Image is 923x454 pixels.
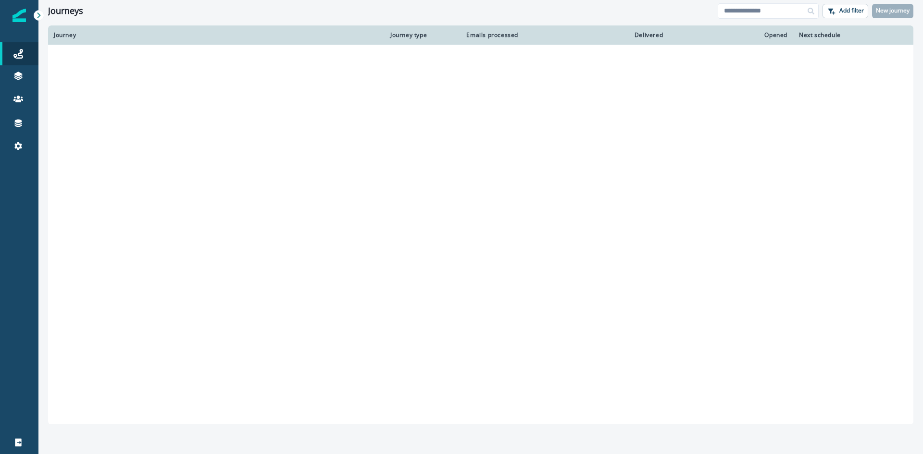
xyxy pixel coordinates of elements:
[530,31,663,39] div: Delivered
[54,31,379,39] div: Journey
[462,31,518,39] div: Emails processed
[872,4,913,18] button: New journey
[390,31,451,39] div: Journey type
[876,7,910,14] p: New journey
[674,31,787,39] div: Opened
[48,6,83,16] h1: Journeys
[12,9,26,22] img: Inflection
[799,31,884,39] div: Next schedule
[839,7,864,14] p: Add filter
[823,4,868,18] button: Add filter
